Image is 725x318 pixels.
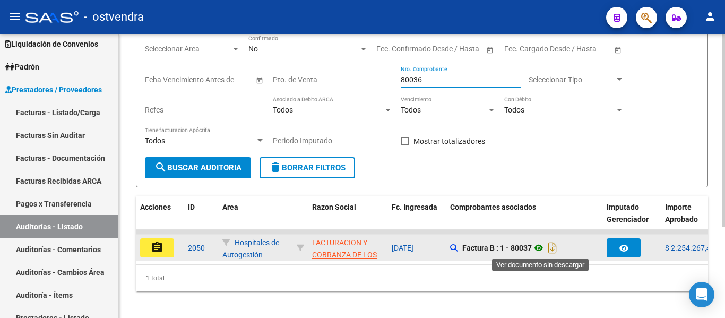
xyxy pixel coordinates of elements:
[484,44,495,55] button: Open calendar
[145,45,231,54] span: Seleccionar Area
[218,196,292,243] datatable-header-cell: Area
[612,44,623,55] button: Open calendar
[413,135,485,148] span: Mostrar totalizadores
[145,136,165,145] span: Todos
[704,10,717,23] mat-icon: person
[222,238,279,259] span: Hospitales de Autogestión
[154,161,167,174] mat-icon: search
[312,238,377,283] span: FACTURACION Y COBRANZA DE LOS EFECTORES PUBLICOS S.E.
[387,196,446,243] datatable-header-cell: Fc. Ingresada
[273,106,293,114] span: Todos
[546,239,559,256] i: Descargar documento
[529,75,615,84] span: Seleccionar Tipo
[184,196,218,243] datatable-header-cell: ID
[401,106,421,114] span: Todos
[661,196,719,243] datatable-header-cell: Importe Aprobado
[188,244,205,252] span: 2050
[504,45,537,54] input: Start date
[602,196,661,243] datatable-header-cell: Imputado Gerenciador
[269,161,282,174] mat-icon: delete
[665,203,698,224] span: Importe Aprobado
[5,61,39,73] span: Padrón
[418,45,470,54] input: End date
[392,244,413,252] span: [DATE]
[450,203,536,211] span: Comprobantes asociados
[665,244,715,252] span: $ 2.254.267,40
[376,45,409,54] input: Start date
[254,74,265,85] button: Open calendar
[392,203,437,211] span: Fc. Ingresada
[504,106,524,114] span: Todos
[607,203,649,224] span: Imputado Gerenciador
[154,163,241,173] span: Buscar Auditoria
[446,196,602,243] datatable-header-cell: Comprobantes asociados
[222,203,238,211] span: Area
[689,282,714,307] div: Open Intercom Messenger
[269,163,346,173] span: Borrar Filtros
[308,196,387,243] datatable-header-cell: Razon Social
[462,244,532,252] strong: Factura B : 1 - 80037
[248,45,258,53] span: No
[312,203,356,211] span: Razon Social
[84,5,144,29] span: - ostvendra
[151,241,163,254] mat-icon: assignment
[312,237,383,259] div: - 30715497456
[8,10,21,23] mat-icon: menu
[140,203,171,211] span: Acciones
[188,203,195,211] span: ID
[5,84,102,96] span: Prestadores / Proveedores
[260,157,355,178] button: Borrar Filtros
[546,45,598,54] input: End date
[136,196,184,243] datatable-header-cell: Acciones
[145,157,251,178] button: Buscar Auditoria
[136,265,708,291] div: 1 total
[5,38,98,50] span: Liquidación de Convenios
